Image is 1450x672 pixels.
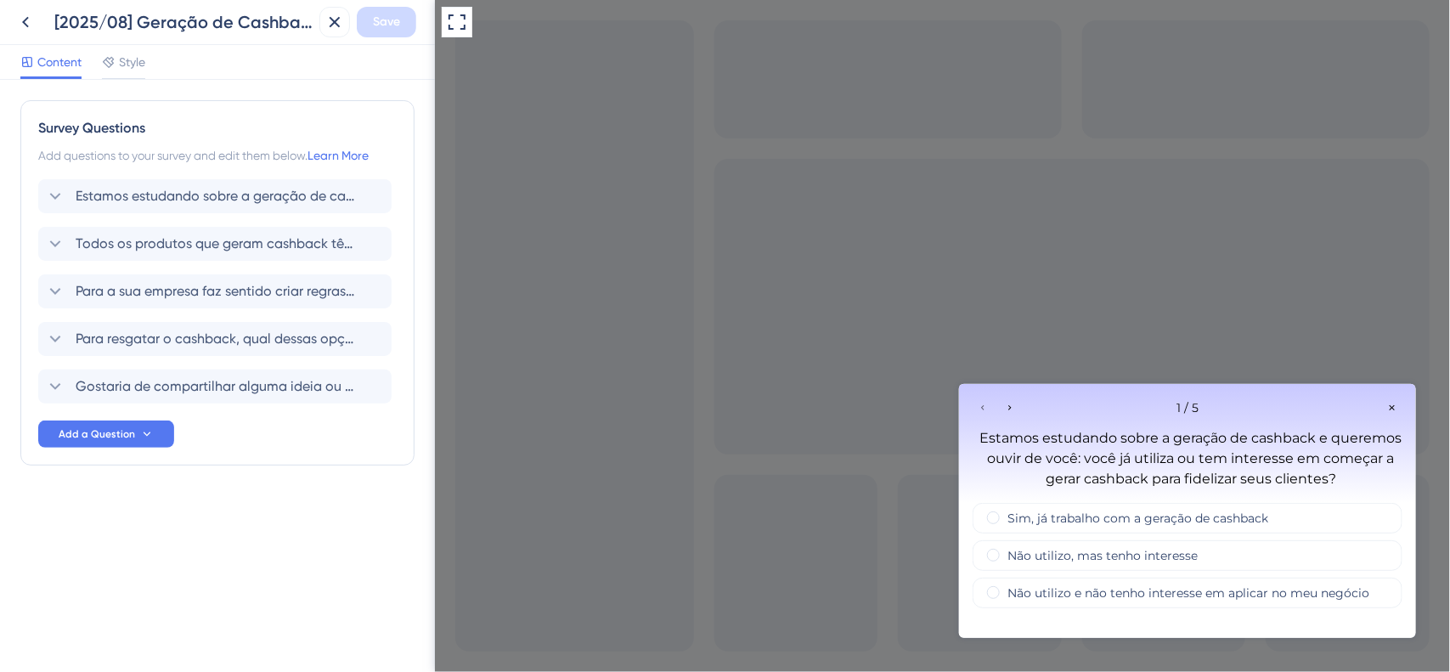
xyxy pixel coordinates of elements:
div: Add questions to your survey and edit them below. [38,145,397,166]
span: Estamos estudando sobre a geração de cashback e queremos ouvir de você: você já utiliza ou tem in... [76,186,356,206]
div: Survey Questions [38,118,397,138]
span: Save [373,12,400,32]
iframe: UserGuiding Survey [524,384,981,638]
button: Save [357,7,416,37]
span: Para resgatar o cashback, qual dessas opções faz mais sentido para você? [76,329,356,349]
button: Add a Question [38,421,174,448]
span: Content [37,52,82,72]
span: Add a Question [59,427,135,441]
span: Todos os produtos que geram cashback têm a mesma porcentagem ou você gostaria de poder definir po... [76,234,356,254]
a: Learn More [307,149,369,162]
span: Gostaria de compartilhar alguma ideia ou detalhe que considera importante sobre a geração e o uso... [76,376,356,397]
span: Para a sua empresa faz sentido criar regras de cashback diferentes conforme a forma de pagamento ... [76,281,356,302]
div: [2025/08] Geração de Cashback [54,10,313,34]
span: Style [119,52,145,72]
